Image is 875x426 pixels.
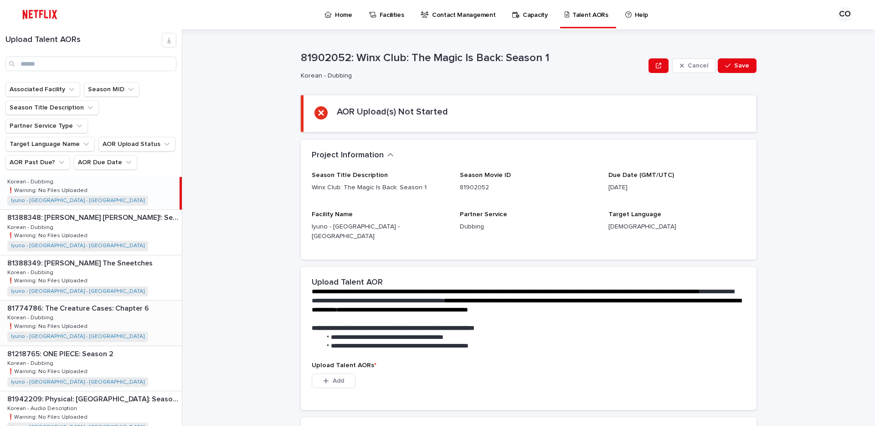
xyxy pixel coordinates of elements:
span: Upload Talent AORs [312,362,376,369]
button: AOR Past Due? [5,155,70,170]
p: ❗️Warning: No Files Uploaded [7,367,89,375]
button: Season Title Description [5,100,99,115]
div: CO [838,7,852,22]
p: 81388349: [PERSON_NAME] The Sneetches [7,257,154,268]
a: Iyuno - [GEOGRAPHIC_DATA] - [GEOGRAPHIC_DATA] [11,288,144,295]
h2: AOR Upload(s) Not Started [337,106,448,117]
a: Iyuno - [GEOGRAPHIC_DATA] - [GEOGRAPHIC_DATA] [11,197,144,204]
img: ifQbXi3ZQGMSEF7WDB7W [18,5,62,24]
button: Project Information [312,151,394,161]
p: Korean - Dubbing [7,313,55,321]
button: Partner Service Type [5,119,88,133]
p: Korean - Audio Description [7,404,79,412]
a: Iyuno - [GEOGRAPHIC_DATA] - [GEOGRAPHIC_DATA] [11,243,144,249]
p: [DATE] [608,183,746,192]
p: [DEMOGRAPHIC_DATA] [608,222,746,232]
p: 81218765: ONE PIECE: Season 2 [7,348,115,358]
p: Iyuno - [GEOGRAPHIC_DATA] - [GEOGRAPHIC_DATA] [312,222,449,241]
p: Korean - Dubbing [7,268,55,276]
p: Korean - Dubbing [301,72,641,80]
p: Korean - Dubbing [7,223,55,231]
button: Save [718,58,757,73]
button: AOR Due Date [74,155,137,170]
p: 81942209: Physical: [GEOGRAPHIC_DATA]: Season 1 [7,393,180,404]
span: Season Title Description [312,172,388,178]
p: 81902052 [460,183,597,192]
p: Korean - Dubbing [7,177,55,185]
p: ❗️Warning: No Files Uploaded [7,276,89,284]
span: Season Movie ID [460,172,511,178]
span: Facility Name [312,211,353,218]
button: Cancel [672,58,716,73]
p: Winx Club: The Magic Is Back: Season 1 [312,183,449,192]
span: Cancel [688,62,708,69]
p: 81902052: Winx Club: The Magic Is Back: Season 1 [301,52,645,65]
p: ❗️Warning: No Files Uploaded [7,186,89,194]
p: ❗️Warning: No Files Uploaded [7,412,89,421]
button: Target Language Name [5,137,95,151]
button: AOR Upload Status [98,137,175,151]
span: Add [333,378,344,384]
p: Dubbing [460,222,597,232]
button: Season MID [84,82,139,97]
span: Target Language [608,211,661,218]
p: 81388348: [PERSON_NAME] [PERSON_NAME]!: Season 1 [7,212,180,222]
a: Iyuno - [GEOGRAPHIC_DATA] - [GEOGRAPHIC_DATA] [11,379,144,385]
button: Associated Facility [5,82,80,97]
input: Search [5,57,176,71]
button: Add [312,374,355,388]
a: Iyuno - [GEOGRAPHIC_DATA] - [GEOGRAPHIC_DATA] [11,333,144,340]
span: Save [734,62,749,69]
h2: Project Information [312,151,384,161]
p: ❗️Warning: No Files Uploaded [7,322,89,330]
span: Due Date (GMT/UTC) [608,172,674,178]
p: Korean - Dubbing [7,358,55,367]
h1: Upload Talent AORs [5,35,162,45]
span: Partner Service [460,211,507,218]
h2: Upload Talent AOR [312,278,383,288]
p: 81774786: The Creature Cases: Chapter 6 [7,302,151,313]
p: ❗️Warning: No Files Uploaded [7,231,89,239]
